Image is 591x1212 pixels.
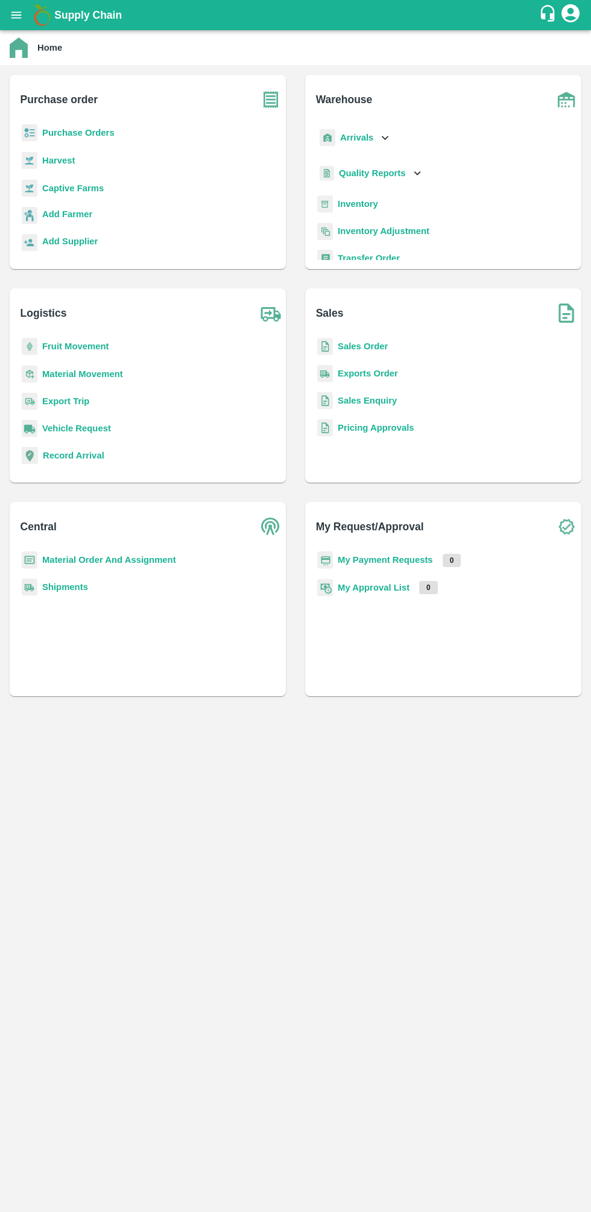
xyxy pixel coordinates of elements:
a: Vehicle Request [42,424,111,433]
img: fruit [22,338,37,355]
a: Transfer Order [338,253,400,263]
a: Shipments [42,582,88,592]
img: check [551,512,581,542]
b: Quality Reports [339,168,406,178]
a: Sales Enquiry [338,396,397,405]
img: whArrival [320,129,335,147]
a: Harvest [42,156,75,165]
img: farmer [22,207,37,224]
img: harvest [22,179,37,197]
a: Inventory [338,199,378,209]
img: logo [30,3,54,27]
a: Supply Chain [54,7,539,24]
b: Purchase order [21,91,98,108]
a: Material Order And Assignment [42,555,176,565]
img: whTransfer [317,250,333,267]
img: central [256,512,286,542]
img: whInventory [317,195,333,213]
img: sales [317,419,333,437]
b: Arrivals [340,133,373,142]
a: Fruit Movement [42,341,109,351]
img: payment [317,551,333,569]
b: Add Farmer [42,209,92,219]
b: My Request/Approval [316,518,424,535]
img: shipments [317,365,333,382]
img: centralMaterial [22,551,37,569]
a: Add Supplier [42,235,98,251]
p: 0 [443,554,461,567]
div: customer-support [539,4,560,26]
img: home [10,37,28,58]
div: Quality Reports [317,161,424,186]
b: Logistics [21,305,67,322]
img: approval [317,579,333,597]
b: Sales [316,305,344,322]
img: soSales [551,298,581,328]
a: My Approval List [338,583,409,592]
img: purchase [256,84,286,115]
a: Pricing Approvals [338,423,414,433]
div: Arrivals [317,124,392,151]
img: material [22,365,37,383]
b: Supply Chain [54,9,122,21]
a: Exports Order [338,369,398,378]
a: Inventory Adjustment [338,226,429,236]
b: Central [21,518,57,535]
img: inventory [317,223,333,240]
a: Captive Farms [42,183,104,193]
b: Add Supplier [42,236,98,246]
img: recordArrival [22,447,38,464]
a: Purchase Orders [42,128,115,138]
img: harvest [22,151,37,170]
a: Material Movement [42,369,123,379]
b: Warehouse [316,91,373,108]
img: sales [317,338,333,355]
p: 0 [419,581,438,594]
img: warehouse [551,84,581,115]
div: account of current user [560,2,581,28]
a: My Payment Requests [338,555,433,565]
a: Record Arrival [43,451,104,460]
button: open drawer [2,1,30,29]
img: sales [317,392,333,410]
img: reciept [22,124,37,142]
img: delivery [22,393,37,410]
img: qualityReport [320,166,334,181]
a: Sales Order [338,341,388,351]
img: shipments [22,579,37,596]
img: supplier [22,234,37,252]
img: truck [256,298,286,328]
a: Add Farmer [42,208,92,224]
a: Export Trip [42,396,89,406]
b: Home [37,43,62,52]
img: vehicle [22,420,37,437]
